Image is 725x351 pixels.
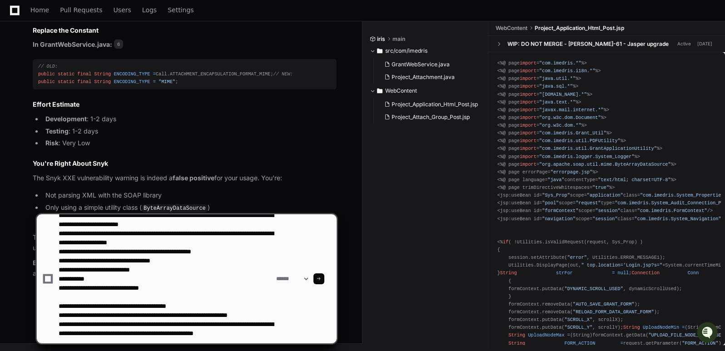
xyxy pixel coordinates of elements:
[43,126,337,137] li: : 1-2 days
[385,47,427,54] span: src/com/imedris
[520,84,536,89] span: import
[33,26,337,35] h3: Replace the Constant
[539,154,634,159] span: "com.imedris.logger.System_Logger"
[539,76,576,81] span: "java.util.*"
[697,40,712,47] div: [DATE]
[520,76,536,81] span: import
[77,71,91,77] span: final
[392,74,455,81] span: Project_Attachment.java
[587,193,623,198] span: "application"
[159,79,175,84] span: "MIME"
[33,100,337,109] h2: Effort Estimate
[520,99,536,105] span: import
[43,114,337,124] li: : 1-2 days
[392,114,470,121] span: Project_Attach_Group_Post.jsp
[9,68,25,84] img: 1756235613930-3d25f9e4-fa56-45dd-b3ad-e072dfbd1548
[41,77,142,84] div: We're offline, but we'll be back soon!
[173,174,214,182] strong: false positive
[520,107,536,113] span: import
[9,99,61,106] div: Past conversations
[551,169,592,175] span: "errorpage.jsp"
[38,64,58,69] span: // OLD:
[542,193,570,198] span: "Sys_Prop"
[94,79,111,84] span: String
[539,84,573,89] span: "java.sql.*"
[60,7,102,13] span: Pull Requests
[539,99,576,105] span: "java.text.*"
[592,185,609,190] span: "true"
[77,79,91,84] span: final
[548,177,565,183] span: "java"
[141,97,165,108] button: See all
[377,85,382,96] svg: Directory
[33,173,337,183] p: The Snyk XXE vulnerability warning is indeed a for your usage. You're:
[75,122,79,129] span: •
[38,79,55,84] span: public
[168,7,194,13] span: Settings
[153,71,156,77] span: =
[539,130,606,136] span: "com.imedris.Grant_Util"
[38,71,55,77] span: public
[520,138,536,143] span: import
[43,138,337,148] li: : Very Low
[43,190,337,201] li: Not parsing XML with the SOAP library
[539,107,604,113] span: "javax.mail.internet.*"
[539,60,581,66] span: "com.imedris.*"
[142,7,157,13] span: Logs
[38,63,331,86] div: Call.ATTACHMENT_ENCAPSULATION_FORMAT_MIME; ;
[64,142,110,149] a: Powered byPylon
[385,87,417,94] span: WebContent
[381,58,476,71] button: GrantWebService.java
[370,84,482,98] button: WebContent
[18,122,25,129] img: 1756235613930-3d25f9e4-fa56-45dd-b3ad-e072dfbd1548
[675,40,694,48] span: Active
[520,115,536,120] span: import
[539,146,657,152] span: "com.imedris.util.GrantApplicationUtility"
[535,25,624,32] span: Project_Application_Html_Post.jsp
[520,60,536,66] span: import
[381,111,478,124] button: Project_Attach_Group_Post.jsp
[539,115,601,120] span: "org.w3c.dom.Document"
[9,36,165,51] div: Welcome
[19,68,35,84] img: 7525507653686_35a1cc9e00a5807c6d71_72.png
[45,139,59,147] strong: Risk
[45,115,87,123] strong: Development
[381,71,476,84] button: Project_Attachment.java
[94,71,111,77] span: String
[273,71,293,77] span: // NEW:
[58,79,74,84] span: static
[114,7,131,13] span: Users
[539,123,581,128] span: "org.w3c.dom.*"
[496,25,527,32] span: WebContent
[90,142,110,149] span: Pylon
[539,68,595,74] span: "com.imedris.i18n.*"
[9,9,27,27] img: PlayerZero
[41,68,149,77] div: Start new chat
[28,122,74,129] span: [PERSON_NAME]
[520,68,536,74] span: import
[80,122,99,129] span: [DATE]
[520,123,536,128] span: import
[45,127,69,135] strong: Testing
[114,40,123,49] span: 6
[520,162,536,167] span: import
[33,159,337,168] h2: You're Right About Snyk
[392,101,478,108] span: Project_Application_Html_Post.jsp
[377,45,382,56] svg: Directory
[154,70,165,81] button: Start new chat
[33,40,112,48] strong: In GrantWebService.java:
[520,154,536,159] span: import
[153,79,156,84] span: =
[539,162,671,167] span: "org.apache.soap.util.mime.ByteArrayDataSource"
[9,113,24,128] img: Animesh Koratana
[114,71,150,77] span: ENCODING_TYPE
[58,71,74,77] span: static
[370,44,482,58] button: src/com/imedris
[520,92,536,97] span: import
[520,130,536,136] span: import
[539,138,621,143] span: "com.imedris.util.PDFUtility"
[539,92,587,97] span: "[DOMAIN_NAME].*"
[520,146,536,152] span: import
[696,321,720,346] iframe: Open customer support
